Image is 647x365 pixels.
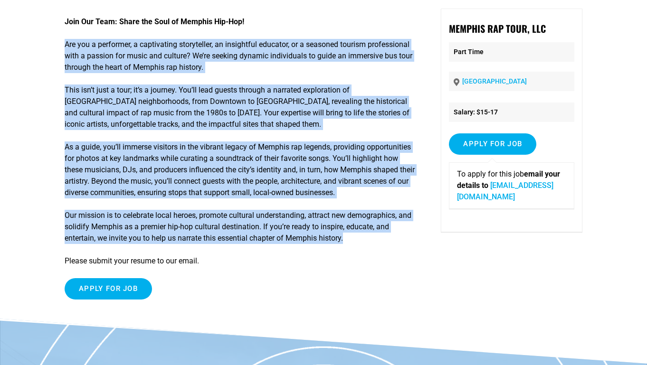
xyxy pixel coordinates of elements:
[65,39,415,73] p: Are you a performer, a captivating storyteller, an insightful educator, or a seasoned tourism pro...
[65,255,415,267] p: Please submit your resume to our email.
[449,21,546,36] strong: Memphis Rap Tour, LLC
[457,168,566,203] p: To apply for this job
[449,42,574,62] p: Part Time
[457,181,553,201] a: [EMAIL_ADDRESS][DOMAIN_NAME]
[65,17,244,26] strong: Join Our Team: Share the Soul of Memphis Hip-Hop!
[65,278,152,299] input: Apply for job
[449,103,574,122] li: Salary: $15-17
[65,210,415,244] p: Our mission is to celebrate local heroes, promote cultural understanding, attract new demographic...
[449,133,536,155] input: Apply for job
[65,141,415,198] p: As a guide, you’ll immerse visitors in the vibrant legacy of Memphis rap legends, providing oppor...
[462,77,527,85] a: [GEOGRAPHIC_DATA]
[65,84,415,130] p: This isn’t just a tour; it’s a journey. You’ll lead guests through a narrated exploration of [GEO...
